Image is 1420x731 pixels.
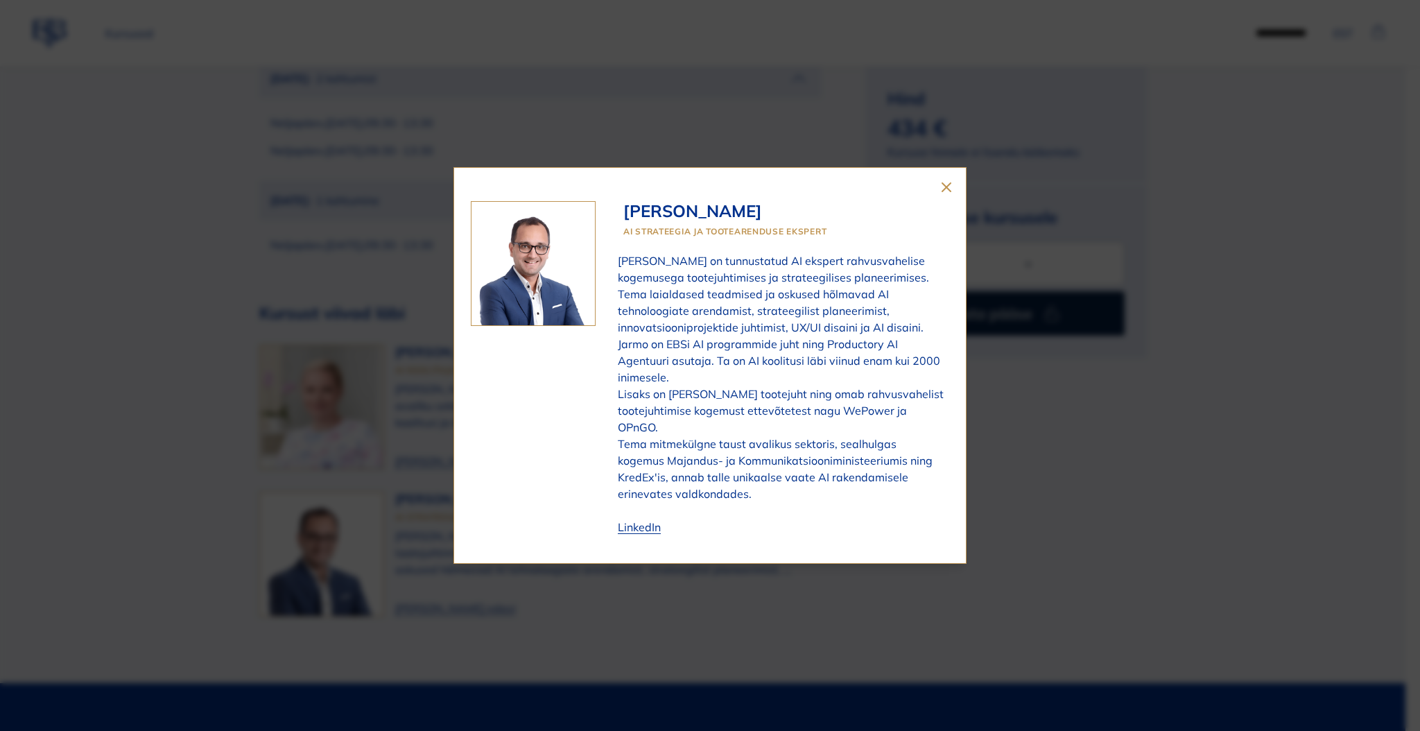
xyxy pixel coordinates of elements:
[471,202,595,325] img: Jarmo Tuisk, EBSi AI koolitaja, strateegia ja tootearenduse ekspert
[618,519,661,535] span: LinkedIn
[618,513,661,541] a: LinkedIn
[623,227,826,237] span: AI strateegia ja tootearenduse ekspert
[618,386,944,502] p: Lisaks on [PERSON_NAME] tootejuht ning omab rahvusvahelist tootejuhtimise kogemust ettevõtetest n...
[618,336,944,386] p: Jarmo on EBSi AI programmide juht ning Productory AI Agentuuri asutaja. Ta on AI koolitusi läbi v...
[618,252,944,336] p: [PERSON_NAME] on tunnustatud AI ekspert rahvusvahelise kogemusega tootejuhtimises ja strateegilis...
[623,201,826,221] h3: [PERSON_NAME]
[938,179,955,196] svg: close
